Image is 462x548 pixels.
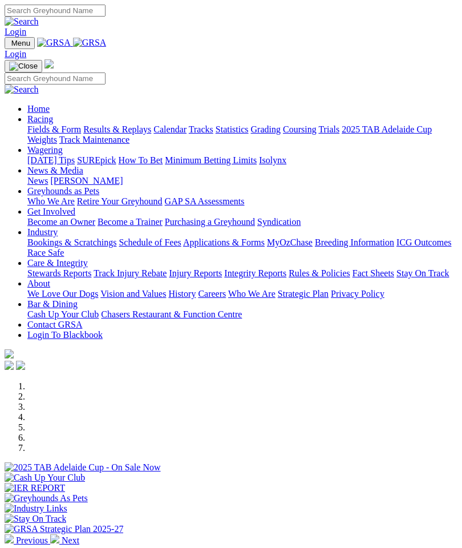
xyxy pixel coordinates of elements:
a: News [27,176,48,186]
img: Greyhounds As Pets [5,493,88,503]
a: Stewards Reports [27,268,91,278]
img: chevron-left-pager-white.svg [5,534,14,543]
a: Rules & Policies [289,268,350,278]
a: Retire Your Greyhound [77,196,163,206]
img: Industry Links [5,503,67,514]
a: Who We Are [27,196,75,206]
a: SUREpick [77,155,116,165]
a: Careers [198,289,226,299]
a: [DATE] Tips [27,155,75,165]
img: Cash Up Your Club [5,473,85,483]
a: Bookings & Scratchings [27,237,116,247]
a: Login To Blackbook [27,330,103,340]
span: Previous [16,535,48,545]
a: Track Injury Rebate [94,268,167,278]
a: Cash Up Your Club [27,309,99,319]
a: Trials [318,124,339,134]
div: News & Media [27,176,457,186]
img: GRSA Strategic Plan 2025-27 [5,524,123,534]
a: Coursing [283,124,317,134]
a: Grading [251,124,281,134]
a: [PERSON_NAME] [50,176,123,186]
a: Calendar [153,124,187,134]
a: ICG Outcomes [396,237,451,247]
div: Industry [27,237,457,258]
a: Stay On Track [396,268,449,278]
a: Become an Owner [27,217,95,227]
a: Syndication [257,217,301,227]
a: Get Involved [27,207,75,216]
a: Fields & Form [27,124,81,134]
a: Isolynx [259,155,286,165]
a: Racing [27,114,53,124]
a: History [168,289,196,299]
button: Toggle navigation [5,60,42,72]
a: Schedule of Fees [119,237,181,247]
div: Racing [27,124,457,145]
div: Bar & Dining [27,309,457,320]
span: Next [62,535,79,545]
img: Search [5,17,39,27]
a: About [27,279,50,288]
div: About [27,289,457,299]
a: How To Bet [119,155,163,165]
a: Next [50,535,79,545]
button: Toggle navigation [5,37,35,49]
a: Chasers Restaurant & Function Centre [101,309,242,319]
img: Close [9,62,38,71]
a: Bar & Dining [27,299,78,309]
a: GAP SA Assessments [165,196,245,206]
a: We Love Our Dogs [27,289,98,299]
div: Greyhounds as Pets [27,196,457,207]
a: MyOzChase [267,237,313,247]
img: facebook.svg [5,361,14,370]
img: GRSA [37,38,71,48]
a: Home [27,104,50,114]
a: Who We Are [228,289,275,299]
img: GRSA [73,38,107,48]
img: 2025 TAB Adelaide Cup - On Sale Now [5,462,161,473]
a: Results & Replays [83,124,151,134]
img: chevron-right-pager-white.svg [50,534,59,543]
a: News & Media [27,166,83,175]
span: Menu [11,39,30,47]
a: Login [5,49,26,59]
a: Vision and Values [100,289,166,299]
a: Race Safe [27,248,64,257]
a: Injury Reports [169,268,222,278]
a: Privacy Policy [331,289,384,299]
div: Wagering [27,155,457,166]
a: Contact GRSA [27,320,82,329]
a: Tracks [189,124,213,134]
img: logo-grsa-white.png [44,59,54,68]
a: Become a Trainer [98,217,163,227]
img: IER REPORT [5,483,65,493]
a: Login [5,27,26,37]
a: Industry [27,227,58,237]
img: Search [5,84,39,95]
a: 2025 TAB Adelaide Cup [342,124,432,134]
a: Care & Integrity [27,258,88,268]
a: Strategic Plan [278,289,329,299]
div: Get Involved [27,217,457,227]
img: logo-grsa-white.png [5,349,14,358]
a: Fact Sheets [352,268,394,278]
a: Track Maintenance [59,135,129,144]
a: Purchasing a Greyhound [165,217,255,227]
img: Stay On Track [5,514,66,524]
a: Minimum Betting Limits [165,155,257,165]
a: Weights [27,135,57,144]
a: Applications & Forms [183,237,265,247]
a: Statistics [216,124,249,134]
a: Greyhounds as Pets [27,186,99,196]
img: twitter.svg [16,361,25,370]
input: Search [5,72,106,84]
a: Wagering [27,145,63,155]
a: Integrity Reports [224,268,286,278]
a: Previous [5,535,50,545]
input: Search [5,5,106,17]
div: Care & Integrity [27,268,457,279]
a: Breeding Information [315,237,394,247]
